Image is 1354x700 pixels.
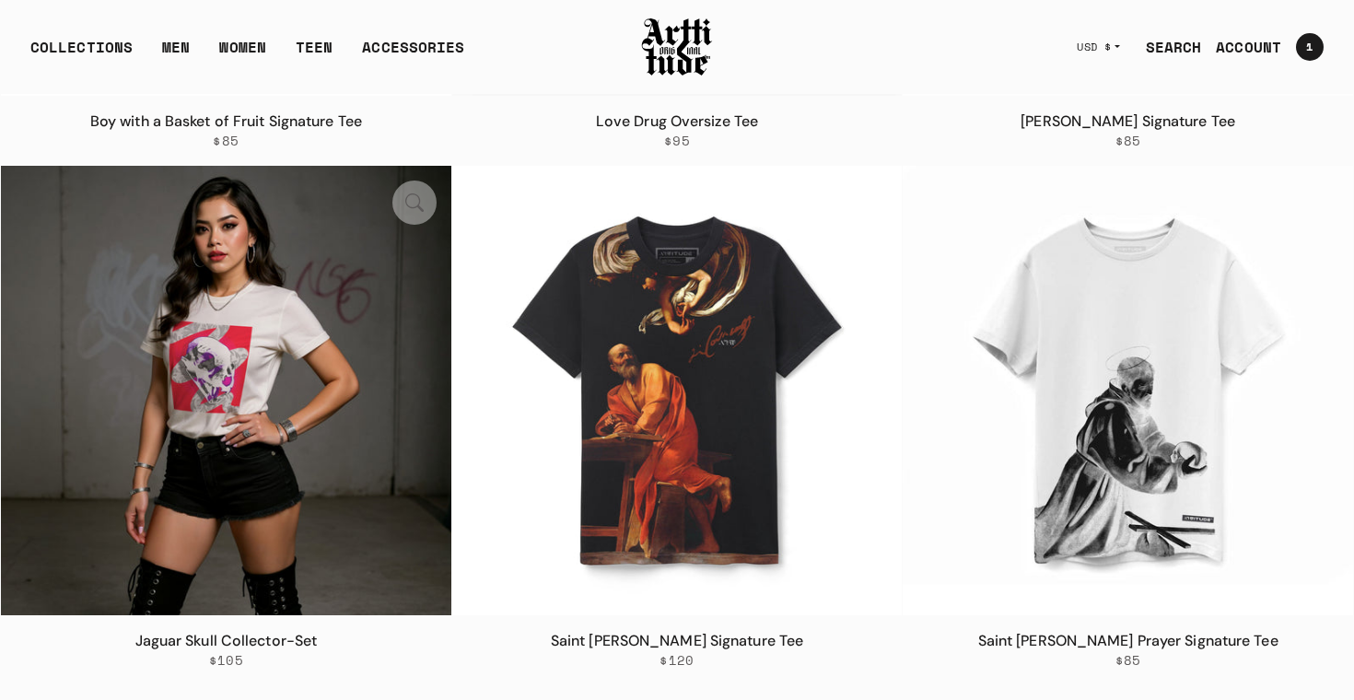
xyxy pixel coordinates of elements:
a: Saint Matthew Signature TeeSaint Matthew Signature Tee [452,166,903,616]
a: Saint [PERSON_NAME] Prayer Signature Tee [978,631,1278,650]
a: Open cart [1281,26,1324,68]
ul: Main navigation [16,36,479,73]
span: 1 [1306,41,1313,52]
span: $85 [213,133,239,149]
a: [PERSON_NAME] Signature Tee [1021,111,1235,131]
div: ACCESSORIES [362,36,464,73]
a: SEARCH [1131,29,1202,65]
div: COLLECTIONS [30,36,133,73]
span: $105 [209,652,243,669]
span: $120 [659,652,694,669]
a: MEN [162,36,190,73]
a: Jaguar Skull Collector-Set [135,631,318,650]
span: $95 [664,133,690,149]
span: $85 [1115,133,1141,149]
img: Saint Francis Prayer Signature Tee [903,166,1353,616]
button: USD $ [1066,27,1131,67]
a: Saint [PERSON_NAME] Signature Tee [551,631,803,650]
a: Saint Francis Prayer Signature TeeSaint Francis Prayer Signature Tee [903,166,1353,616]
a: Love Drug Oversize Tee [596,111,758,131]
span: $85 [1115,652,1141,669]
span: USD $ [1077,40,1112,54]
a: TEEN [296,36,333,73]
a: Boy with a Basket of Fruit Signature Tee [90,111,362,131]
a: Jaguar Skull Collector-SetJaguar Skull Collector-Set [1,166,451,616]
a: ACCOUNT [1201,29,1281,65]
img: Saint Matthew Signature Tee [452,166,903,616]
img: Arttitude [640,16,714,78]
a: WOMEN [219,36,266,73]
